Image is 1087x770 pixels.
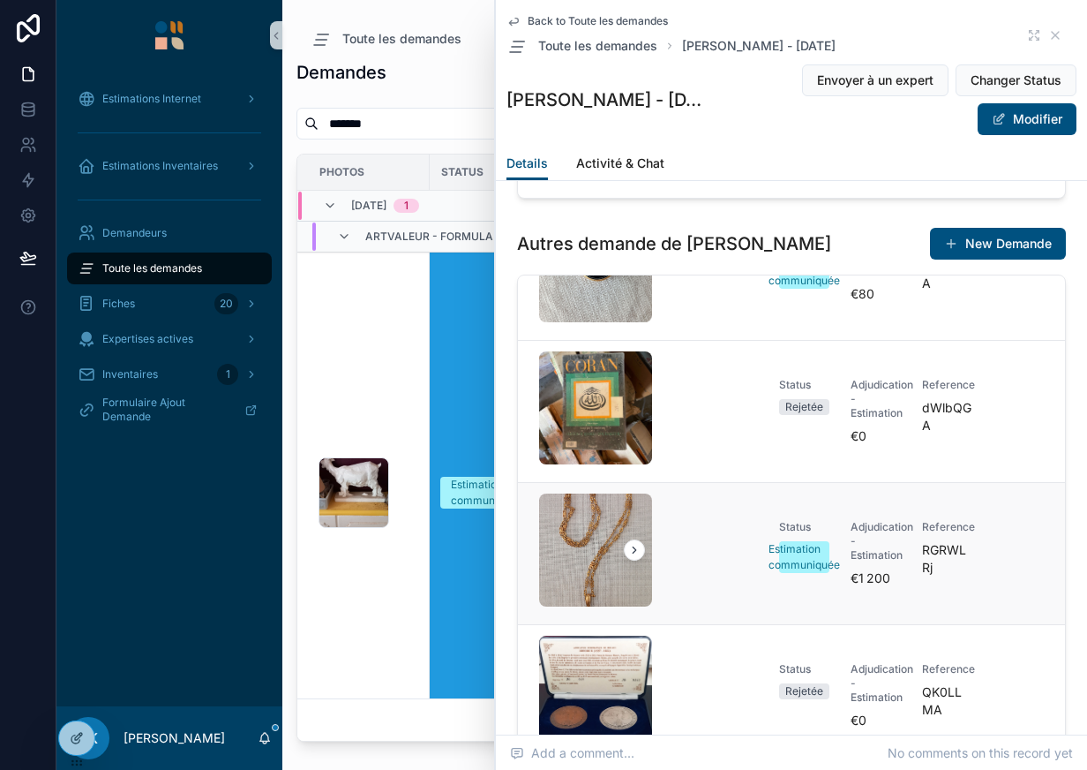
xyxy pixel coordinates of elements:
[922,662,972,676] span: Reference
[351,199,386,213] span: [DATE]
[296,60,386,85] h1: Demandes
[518,624,1065,766] a: StatusRejetéeAdjudication - Estimation€0ReferenceQK0LLMA
[538,37,657,55] span: Toute les demandes
[930,228,1066,260] button: New Demande
[851,520,901,562] span: Adjudication - Estimation
[817,72,933,89] span: Envoyer à un expert
[155,21,184,49] img: App logo
[67,253,272,284] a: Toute les demandes
[102,332,193,346] span: Expertises actives
[922,399,972,434] span: dWlbQGA
[506,87,709,112] h1: [PERSON_NAME] - [DATE]
[922,541,972,577] span: RGRWLRj
[342,30,461,48] span: Toute les demandes
[67,83,272,115] a: Estimations Internet
[102,396,230,424] span: Formulaire Ajout Demande
[851,285,901,303] span: €80
[102,367,158,381] span: Inventaires
[311,28,461,49] a: Toute les demandes
[451,477,541,509] div: Estimation communiquée
[217,364,238,385] div: 1
[576,155,664,172] span: Activité & Chat
[779,662,829,676] span: Status
[922,683,972,719] span: QK0LLMA
[102,92,201,106] span: Estimations Internet
[67,359,272,390] a: Inventaires1
[441,165,484,179] span: Status
[779,378,829,392] span: Status
[67,394,272,426] a: Formulaire Ajout Demande
[319,165,364,179] span: Photos
[67,323,272,355] a: Expertises actives
[506,147,548,181] a: Details
[440,477,551,509] a: Estimation communiquée
[971,72,1061,89] span: Changer Status
[528,14,668,28] span: Back to Toute les demandes
[922,520,972,534] span: Reference
[539,351,652,464] div: 1000025900.jpg
[851,378,901,420] span: Adjudication - Estimation
[922,378,972,392] span: Reference
[768,541,840,573] div: Estimation communiquée
[506,35,657,57] a: Toute les demandes
[802,64,948,96] button: Envoyer à un expert
[888,744,1073,762] span: No comments on this record yet
[518,340,1065,482] a: StatusRejetéeAdjudication - Estimation€0ReferencedWlbQGA
[102,226,167,240] span: Demandeurs
[576,147,664,183] a: Activité & Chat
[851,712,901,729] span: €0
[506,14,668,28] a: Back to Toute les demandes
[124,729,225,747] p: [PERSON_NAME]
[851,662,901,705] span: Adjudication - Estimation
[539,494,652,607] div: 1000025889.jpg
[851,570,901,587] span: €1 200
[517,231,831,256] h1: Autres demande de [PERSON_NAME]
[214,293,238,314] div: 20
[851,427,901,445] span: €0
[779,520,829,534] span: Status
[785,399,823,415] div: Rejetée
[67,217,272,249] a: Demandeurs
[956,64,1076,96] button: Changer Status
[539,636,652,749] div: 1000025601.jpg
[682,37,836,55] a: [PERSON_NAME] - [DATE]
[102,159,218,173] span: Estimations Inventaires
[365,230,509,244] span: Artvaleur - Formulaire
[102,297,135,311] span: Fiches
[404,199,409,213] div: 1
[785,683,823,699] div: Rejetée
[67,288,272,320] a: Fiches20
[67,150,272,182] a: Estimations Inventaires
[978,103,1076,135] button: Modifier
[102,261,202,276] span: Toute les demandes
[518,482,1065,624] a: StatusEstimation communiquéeAdjudication - Estimation€1 200ReferenceRGRWLRj
[56,71,282,449] div: scrollable content
[510,744,634,762] span: Add a comment...
[506,155,548,172] span: Details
